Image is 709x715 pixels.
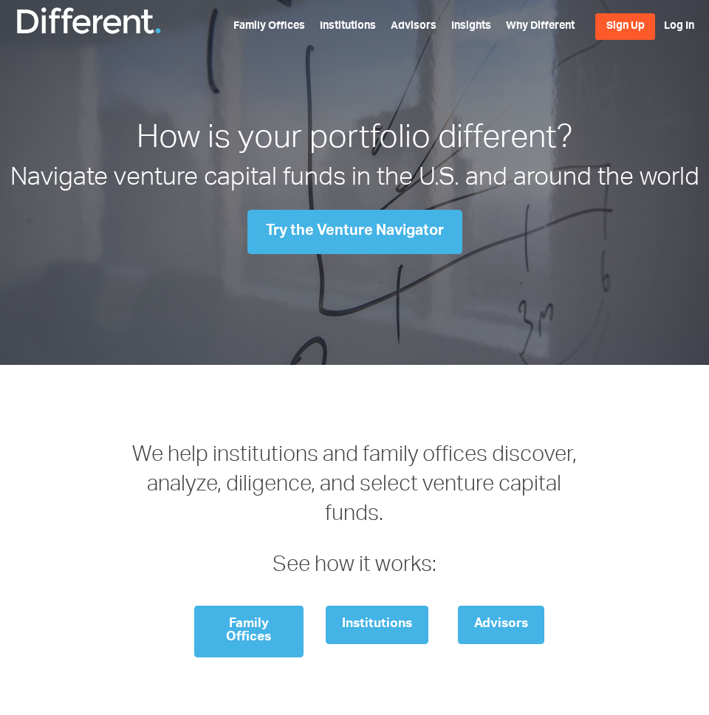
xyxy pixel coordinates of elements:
a: Try the Venture Navigator [247,210,462,254]
a: Log In [664,21,694,32]
a: Family Offices [233,21,305,32]
a: Why Different [506,21,575,32]
a: Sign Up [595,13,655,40]
p: See how it works: [130,552,580,581]
a: Family Offices [194,606,304,657]
a: Advisors [458,606,544,645]
a: Institutions [320,21,376,32]
a: Insights [451,21,491,32]
h3: We help institutions and family offices discover, analyze, diligence, and select venture capital ... [130,442,580,582]
img: Different Funds [15,6,162,35]
a: Institutions [326,606,428,645]
a: Advisors [391,21,436,32]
